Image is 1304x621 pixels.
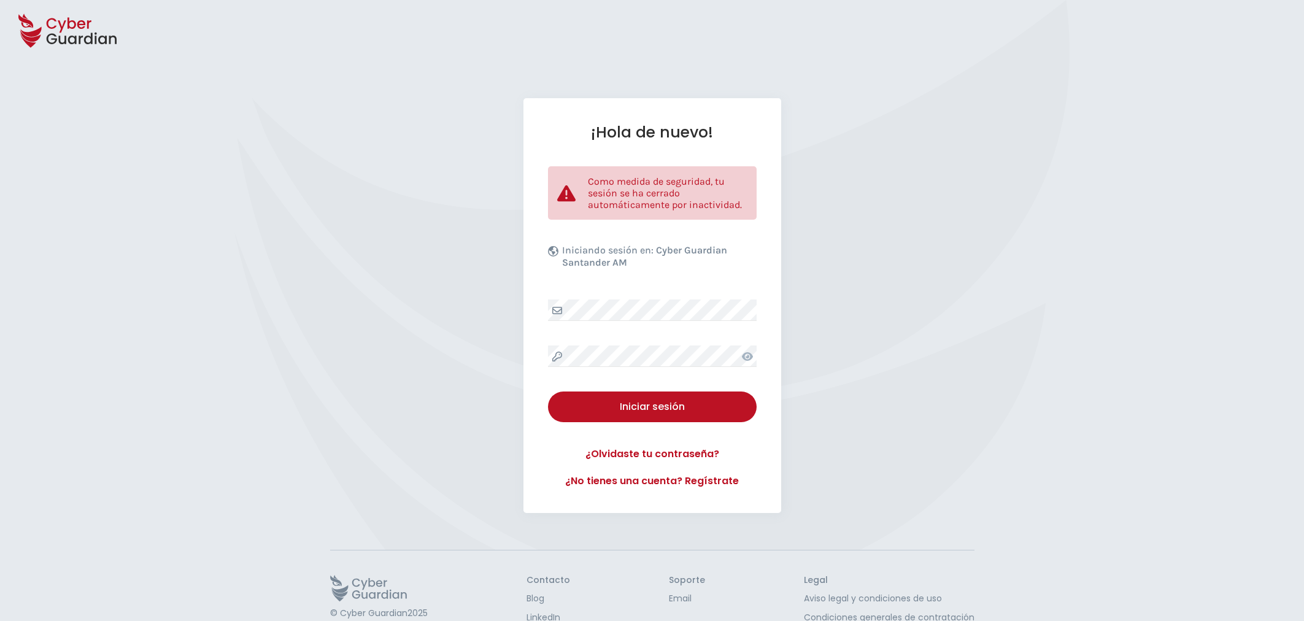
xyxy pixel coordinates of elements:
a: Email [669,592,705,605]
a: Blog [527,592,570,605]
p: © Cyber Guardian 2025 [330,608,428,619]
h3: Soporte [669,575,705,586]
div: Iniciar sesión [557,399,747,414]
a: ¿No tienes una cuenta? Regístrate [548,474,757,488]
h3: Legal [804,575,974,586]
h3: Contacto [527,575,570,586]
p: Iniciando sesión en: [562,244,754,275]
h1: ¡Hola de nuevo! [548,123,757,142]
b: Cyber Guardian Santander AM [562,244,727,268]
p: Como medida de seguridad, tu sesión se ha cerrado automáticamente por inactividad. [588,175,747,210]
a: Aviso legal y condiciones de uso [804,592,974,605]
a: ¿Olvidaste tu contraseña? [548,447,757,461]
button: Iniciar sesión [548,391,757,422]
